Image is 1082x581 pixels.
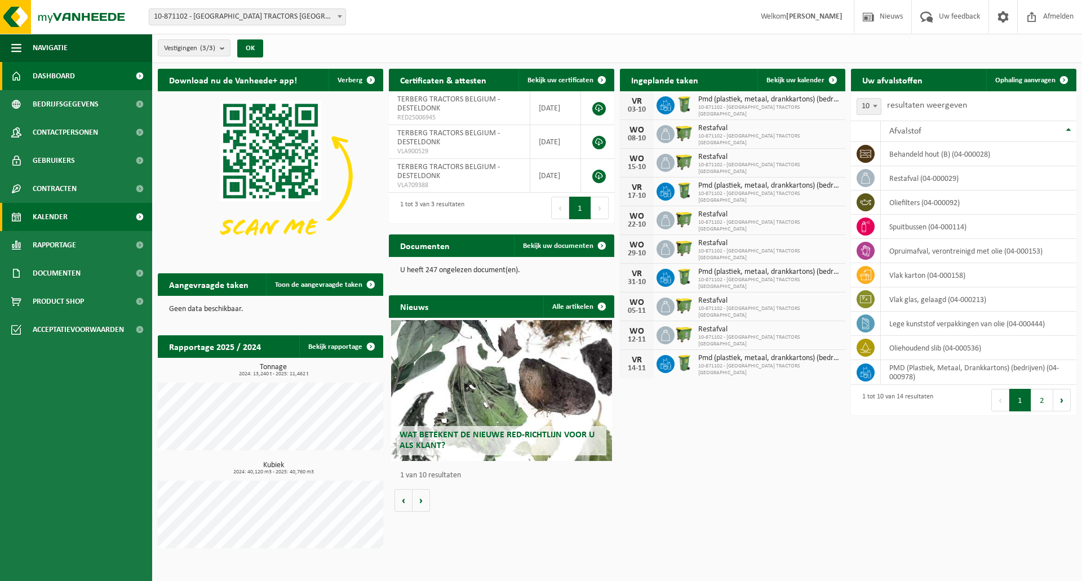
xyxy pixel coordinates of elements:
span: 10-871102 - [GEOGRAPHIC_DATA] TRACTORS [GEOGRAPHIC_DATA] [698,305,840,319]
a: Toon de aangevraagde taken [266,273,382,296]
span: RED25006945 [397,113,521,122]
a: Ophaling aanvragen [986,69,1075,91]
span: Navigatie [33,34,68,62]
td: [DATE] [530,125,581,159]
div: 14-11 [626,365,648,372]
h2: Nieuws [389,295,440,317]
a: Bekijk rapportage [299,335,382,358]
span: Documenten [33,259,81,287]
div: WO [626,298,648,307]
button: OK [237,39,263,57]
div: VR [626,183,648,192]
button: 1 [569,197,591,219]
span: Dashboard [33,62,75,90]
td: oliefilters (04-000092) [881,190,1076,215]
td: lege kunststof verpakkingen van olie (04-000444) [881,312,1076,336]
img: WB-1100-HPE-GN-50 [675,325,694,344]
span: Bedrijfsgegevens [33,90,99,118]
img: WB-0240-HPE-GN-51 [675,267,694,286]
td: spuitbussen (04-000114) [881,215,1076,239]
span: 10-871102 - [GEOGRAPHIC_DATA] TRACTORS [GEOGRAPHIC_DATA] [698,219,840,233]
div: 1 tot 10 van 14 resultaten [857,388,933,413]
span: Ophaling aanvragen [995,77,1056,84]
h3: Kubiek [163,462,383,475]
span: Restafval [698,153,840,162]
div: 1 tot 3 van 3 resultaten [394,196,464,220]
span: Verberg [338,77,362,84]
td: behandeld hout (B) (04-000028) [881,142,1076,166]
span: Wat betekent de nieuwe RED-richtlijn voor u als klant? [400,431,595,450]
button: Next [1053,389,1071,411]
img: WB-0240-HPE-GN-51 [675,181,694,200]
span: 10-871102 - [GEOGRAPHIC_DATA] TRACTORS [GEOGRAPHIC_DATA] [698,277,840,290]
button: 1 [1009,389,1031,411]
a: Bekijk uw certificaten [518,69,613,91]
div: VR [626,269,648,278]
td: opruimafval, verontreinigd met olie (04-000153) [881,239,1076,263]
a: Alle artikelen [543,295,613,318]
h2: Uw afvalstoffen [851,69,934,91]
span: Restafval [698,210,840,219]
span: Bekijk uw documenten [523,242,593,250]
button: Previous [991,389,1009,411]
button: Vorige [394,489,413,512]
a: Wat betekent de nieuwe RED-richtlijn voor u als klant? [391,320,612,461]
div: WO [626,126,648,135]
span: Rapportage [33,231,76,259]
img: WB-0240-HPE-GN-51 [675,95,694,114]
h2: Aangevraagde taken [158,273,260,295]
div: WO [626,154,648,163]
span: Pmd (plastiek, metaal, drankkartons) (bedrijven) [698,354,840,363]
div: WO [626,212,648,221]
h3: Tonnage [163,363,383,377]
span: 10-871102 - [GEOGRAPHIC_DATA] TRACTORS [GEOGRAPHIC_DATA] [698,190,840,204]
count: (3/3) [200,45,215,52]
div: 15-10 [626,163,648,171]
span: TERBERG TRACTORS BELGIUM - DESTELDONK [397,129,500,147]
h2: Ingeplande taken [620,69,709,91]
span: Restafval [698,239,840,248]
span: Acceptatievoorwaarden [33,316,124,344]
span: Restafval [698,325,840,334]
div: VR [626,97,648,106]
span: 10-871102 - [GEOGRAPHIC_DATA] TRACTORS [GEOGRAPHIC_DATA] [698,133,840,147]
strong: [PERSON_NAME] [786,12,842,21]
span: TERBERG TRACTORS BELGIUM - DESTELDONK [397,95,500,113]
span: Pmd (plastiek, metaal, drankkartons) (bedrijven) [698,268,840,277]
div: VR [626,356,648,365]
td: [DATE] [530,159,581,193]
h2: Download nu de Vanheede+ app! [158,69,308,91]
div: 29-10 [626,250,648,258]
span: Restafval [698,296,840,305]
button: Vestigingen(3/3) [158,39,230,56]
img: WB-1100-HPE-GN-50 [675,123,694,143]
a: Bekijk uw kalender [757,69,844,91]
img: WB-1100-HPE-GN-50 [675,152,694,171]
span: Pmd (plastiek, metaal, drankkartons) (bedrijven) [698,95,840,104]
span: Product Shop [33,287,84,316]
h2: Rapportage 2025 / 2024 [158,335,272,357]
span: 10 [857,99,881,114]
span: Contactpersonen [33,118,98,147]
span: 10 [857,98,881,115]
td: [DATE] [530,91,581,125]
span: Afvalstof [889,127,921,136]
img: WB-0240-HPE-GN-51 [675,353,694,372]
button: 2 [1031,389,1053,411]
h2: Documenten [389,234,461,256]
div: 31-10 [626,278,648,286]
div: 22-10 [626,221,648,229]
a: Bekijk uw documenten [514,234,613,257]
span: Kalender [33,203,68,231]
img: WB-1100-HPE-GN-50 [675,296,694,315]
p: Geen data beschikbaar. [169,305,372,313]
span: 10-871102 - [GEOGRAPHIC_DATA] TRACTORS [GEOGRAPHIC_DATA] [698,162,840,175]
label: resultaten weergeven [887,101,967,110]
div: 05-11 [626,307,648,315]
span: Toon de aangevraagde taken [275,281,362,289]
span: VLA709388 [397,181,521,190]
span: Bekijk uw kalender [766,77,824,84]
div: 17-10 [626,192,648,200]
img: WB-1100-HPE-GN-50 [675,238,694,258]
div: 03-10 [626,106,648,114]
